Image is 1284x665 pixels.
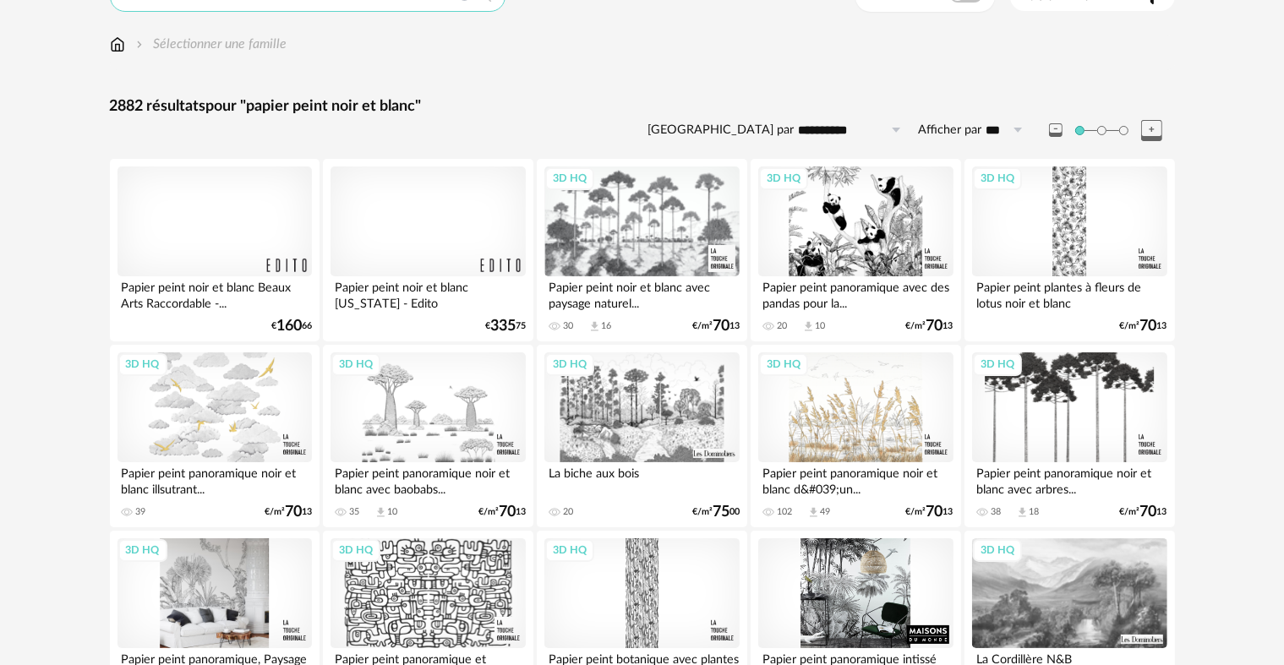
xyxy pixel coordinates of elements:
div: La biche aux bois [544,462,739,496]
span: 335 [490,320,516,332]
label: [GEOGRAPHIC_DATA] par [648,123,795,139]
div: 3D HQ [118,539,167,561]
div: €/m² 13 [692,320,740,332]
div: Sélectionner une famille [133,35,287,54]
img: svg+xml;base64,PHN2ZyB3aWR0aD0iMTYiIGhlaWdodD0iMTYiIHZpZXdCb3g9IjAgMCAxNiAxNiIgZmlsbD0ibm9uZSIgeG... [133,35,146,54]
div: Papier peint noir et blanc [US_STATE] - Edito [331,276,525,310]
div: €/m² 13 [478,506,526,518]
div: € 75 [485,320,526,332]
div: 18 [1029,506,1039,518]
div: €/m² 00 [692,506,740,518]
span: Download icon [802,320,815,333]
span: 70 [926,320,943,332]
div: 3D HQ [118,353,167,375]
span: 70 [499,506,516,518]
div: €/m² 13 [265,506,312,518]
div: 20 [777,320,787,332]
div: Papier peint panoramique noir et blanc avec baobabs... [331,462,525,496]
span: Download icon [807,506,820,519]
div: 3D HQ [331,353,380,375]
div: €/m² 13 [906,506,953,518]
span: Download icon [588,320,601,333]
div: Papier peint noir et blanc avec paysage naturel... [544,276,739,310]
span: pour "papier peint noir et blanc" [206,99,422,114]
span: Download icon [374,506,387,519]
a: 3D HQ Papier peint panoramique avec des pandas pour la... 20 Download icon 10 €/m²7013 [751,159,960,341]
a: 3D HQ Papier peint noir et blanc avec paysage naturel... 30 Download icon 16 €/m²7013 [537,159,746,341]
a: Papier peint noir et blanc Beaux Arts Raccordable -... €16066 [110,159,320,341]
div: 35 [349,506,359,518]
div: 3D HQ [545,539,594,561]
div: 10 [387,506,397,518]
div: 3D HQ [973,167,1022,189]
span: 70 [713,320,729,332]
img: svg+xml;base64,PHN2ZyB3aWR0aD0iMTYiIGhlaWdodD0iMTciIHZpZXdCb3g9IjAgMCAxNiAxNyIgZmlsbD0ibm9uZSIgeG... [110,35,125,54]
div: 30 [563,320,573,332]
span: 70 [1140,320,1157,332]
div: 3D HQ [545,353,594,375]
div: 3D HQ [545,167,594,189]
div: Papier peint panoramique noir et blanc d&#039;un... [758,462,953,496]
span: 70 [1140,506,1157,518]
div: 49 [820,506,830,518]
div: 102 [777,506,792,518]
a: 3D HQ Papier peint panoramique noir et blanc avec arbres... 38 Download icon 18 €/m²7013 [964,345,1174,527]
div: 2882 résultats [110,97,1175,117]
div: 16 [601,320,611,332]
div: Papier peint panoramique noir et blanc illsutrant... [117,462,312,496]
div: €/m² 13 [906,320,953,332]
div: 3D HQ [759,353,808,375]
span: 75 [713,506,729,518]
div: 39 [136,506,146,518]
div: Papier peint panoramique noir et blanc avec arbres... [972,462,1167,496]
div: 3D HQ [759,167,808,189]
div: 3D HQ [331,539,380,561]
div: € 66 [271,320,312,332]
div: €/m² 13 [1120,506,1167,518]
div: €/m² 13 [1120,320,1167,332]
div: 3D HQ [973,539,1022,561]
a: 3D HQ Papier peint panoramique noir et blanc avec baobabs... 35 Download icon 10 €/m²7013 [323,345,533,527]
div: 38 [991,506,1001,518]
div: Papier peint plantes à fleurs de lotus noir et blanc [972,276,1167,310]
span: Download icon [1016,506,1029,519]
div: 20 [563,506,573,518]
label: Afficher par [919,123,982,139]
span: 160 [276,320,302,332]
a: 3D HQ La biche aux bois 20 €/m²7500 [537,345,746,527]
div: 10 [815,320,825,332]
a: 3D HQ Papier peint panoramique noir et blanc d&#039;un... 102 Download icon 49 €/m²7013 [751,345,960,527]
span: 70 [926,506,943,518]
div: 3D HQ [973,353,1022,375]
span: 70 [285,506,302,518]
div: Papier peint panoramique avec des pandas pour la... [758,276,953,310]
a: 3D HQ Papier peint panoramique noir et blanc illsutrant... 39 €/m²7013 [110,345,320,527]
div: Papier peint noir et blanc Beaux Arts Raccordable -... [117,276,312,310]
a: Papier peint noir et blanc [US_STATE] - Edito €33575 [323,159,533,341]
a: 3D HQ Papier peint plantes à fleurs de lotus noir et blanc €/m²7013 [964,159,1174,341]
